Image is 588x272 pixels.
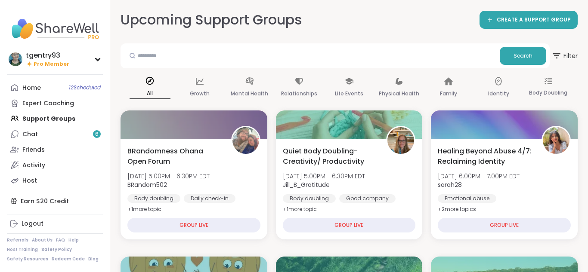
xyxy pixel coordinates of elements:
[529,88,567,98] p: Body Doubling
[7,247,38,253] a: Host Training
[7,193,103,209] div: Earn $20 Credit
[7,80,103,95] a: Home12Scheduled
[121,10,302,30] h2: Upcoming Support Groups
[438,146,532,167] span: Healing Beyond Abuse 4/7: Reclaiming Identity
[438,218,571,232] div: GROUP LIVE
[438,194,496,203] div: Emotional abuse
[283,180,330,189] b: Jill_B_Gratitude
[190,89,210,99] p: Growth
[56,237,65,243] a: FAQ
[7,126,103,142] a: Chat6
[7,173,103,188] a: Host
[281,89,317,99] p: Relationships
[68,237,79,243] a: Help
[438,172,520,180] span: [DATE] 6:00PM - 7:00PM EDT
[7,157,103,173] a: Activity
[514,52,532,60] span: Search
[543,127,569,154] img: sarah28
[9,52,22,66] img: tgentry93
[440,89,457,99] p: Family
[127,218,260,232] div: GROUP LIVE
[88,256,99,262] a: Blog
[127,180,167,189] b: BRandom502
[127,146,222,167] span: BRandomness Ohana Open Forum
[231,89,268,99] p: Mental Health
[130,88,170,99] p: All
[22,161,45,170] div: Activity
[551,46,578,66] span: Filter
[497,16,571,24] span: CREATE A SUPPORT GROUP
[95,131,99,138] span: 6
[22,99,74,108] div: Expert Coaching
[41,247,72,253] a: Safety Policy
[22,130,38,139] div: Chat
[22,146,45,154] div: Friends
[7,237,28,243] a: Referrals
[22,84,41,92] div: Home
[7,14,103,44] img: ShareWell Nav Logo
[283,194,336,203] div: Body doubling
[339,194,396,203] div: Good company
[283,146,377,167] span: Quiet Body Doubling- Creativity/ Productivity
[184,194,235,203] div: Daily check-in
[32,237,53,243] a: About Us
[127,172,210,180] span: [DATE] 5:00PM - 6:30PM EDT
[232,127,259,154] img: BRandom502
[500,47,546,65] button: Search
[22,177,37,185] div: Host
[7,256,48,262] a: Safety Resources
[34,61,69,68] span: Pro Member
[7,142,103,157] a: Friends
[387,127,414,154] img: Jill_B_Gratitude
[283,218,416,232] div: GROUP LIVE
[551,43,578,68] button: Filter
[480,11,578,29] a: CREATE A SUPPORT GROUP
[7,95,103,111] a: Expert Coaching
[283,172,365,180] span: [DATE] 5:00PM - 6:30PM EDT
[335,89,363,99] p: Life Events
[438,180,462,189] b: sarah28
[26,51,69,60] div: tgentry93
[69,84,101,91] span: 12 Scheduled
[379,89,419,99] p: Physical Health
[52,256,85,262] a: Redeem Code
[488,89,509,99] p: Identity
[7,216,103,232] a: Logout
[22,220,43,228] div: Logout
[127,194,180,203] div: Body doubling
